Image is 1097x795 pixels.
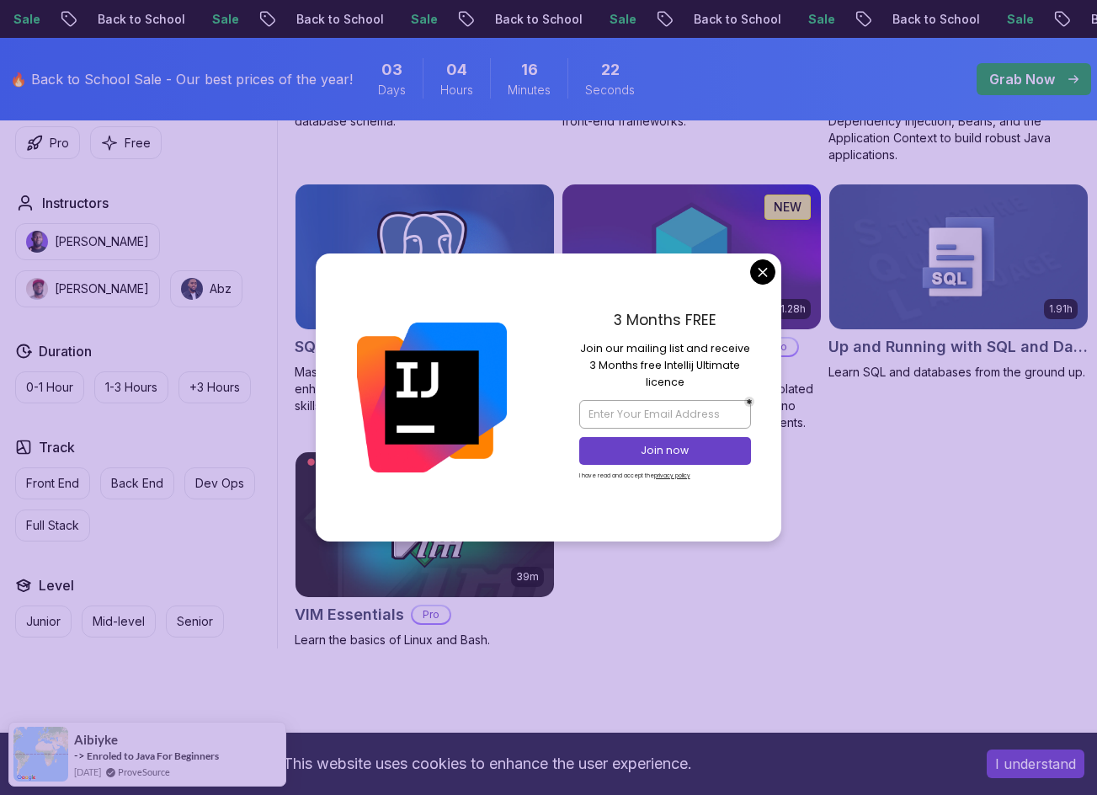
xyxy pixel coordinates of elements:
h2: Up and Running with SQL and Databases [828,335,1089,359]
p: Learn the basics of Linux and Bash. [295,632,555,648]
p: [PERSON_NAME] [55,280,149,297]
h2: Duration [39,341,92,361]
img: Testcontainers with Java card [562,184,821,329]
button: Accept cookies [987,750,1084,778]
p: Sale [873,11,927,28]
a: VIM Essentials card39mVIM EssentialsProLearn the basics of Linux and Bash. [295,451,555,648]
p: [PERSON_NAME] [55,233,149,250]
p: Back to School [759,11,873,28]
span: Hours [440,82,473,99]
a: Testcontainers with Java card1.28hNEWTestcontainers with JavaProLearn how to test Java DAOs with ... [562,184,822,431]
p: 1-3 Hours [105,379,157,396]
span: 3 Days [381,58,402,82]
p: Dev Ops [195,475,244,492]
p: Pro [50,135,69,152]
button: Pro [15,126,80,159]
span: Seconds [585,82,635,99]
span: 22 Seconds [601,58,620,82]
button: instructor img[PERSON_NAME] [15,270,160,307]
p: Sale [78,11,132,28]
p: Back to School [957,11,1072,28]
p: Sale [674,11,728,28]
span: Days [378,82,406,99]
button: instructor img[PERSON_NAME] [15,223,160,260]
button: Full Stack [15,510,90,542]
button: Back End [100,467,174,499]
div: This website uses cookies to enhance the user experience. [13,745,961,782]
a: Up and Running with SQL and Databases card1.91hUp and Running with SQL and DatabasesLearn SQL and... [828,184,1089,381]
p: Free [125,135,151,152]
p: Full Stack [26,517,79,534]
p: Sale [476,11,530,28]
img: Up and Running with SQL and Databases card [829,184,1088,329]
p: 1.91h [1049,302,1073,316]
span: [DATE] [74,765,101,779]
button: Front End [15,467,90,499]
button: Dev Ops [184,467,255,499]
p: Front End [26,475,79,492]
img: SQL and Databases Fundamentals card [296,184,554,329]
button: Mid-level [82,606,156,638]
p: Pro [413,606,450,623]
p: 🔥 Back to School Sale - Our best prices of the year! [10,69,353,89]
span: 4 Hours [446,58,467,82]
p: Mid-level [93,613,145,630]
p: Back to School [361,11,476,28]
button: Junior [15,606,72,638]
h2: VIM Essentials [295,603,404,627]
p: Grab Now [989,69,1055,89]
p: 1.28h [780,302,806,316]
p: +3 Hours [189,379,240,396]
img: VIM Essentials card [296,452,554,597]
p: Back to School [162,11,277,28]
button: instructor imgAbz [170,270,242,307]
h2: SQL and Databases Fundamentals [295,335,508,359]
p: Sale [277,11,331,28]
p: Senior [177,613,213,630]
img: provesource social proof notification image [13,727,68,782]
button: Senior [166,606,224,638]
p: NEW [774,199,801,216]
img: instructor img [26,278,48,300]
p: Back to School [560,11,674,28]
a: Enroled to Java For Beginners [87,750,219,762]
p: Abz [210,280,232,297]
a: ProveSource [118,765,170,779]
p: Master the core concepts of Spring Framework. Learn about Inversion of Control, Dependency Inject... [828,79,1089,163]
h2: Instructors [42,193,109,213]
img: instructor img [181,278,203,300]
a: SQL and Databases Fundamentals card3.39hSQL and Databases FundamentalsProMaster SQL and database ... [295,184,555,414]
p: 0-1 Hour [26,379,73,396]
button: +3 Hours [178,371,251,403]
p: Master SQL and database fundamentals to enhance your data querying and management skills. [295,364,555,414]
span: Aibiyke [74,733,118,747]
h2: Track [39,437,75,457]
span: Minutes [508,82,551,99]
span: -> [74,749,85,762]
p: 39m [516,570,539,584]
span: 16 Minutes [521,58,538,82]
button: 0-1 Hour [15,371,84,403]
h2: Level [39,575,74,595]
button: Free [90,126,162,159]
p: Back End [111,475,163,492]
p: Junior [26,613,61,630]
button: 1-3 Hours [94,371,168,403]
img: instructor img [26,231,48,253]
p: Learn SQL and databases from the ground up. [828,364,1089,381]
